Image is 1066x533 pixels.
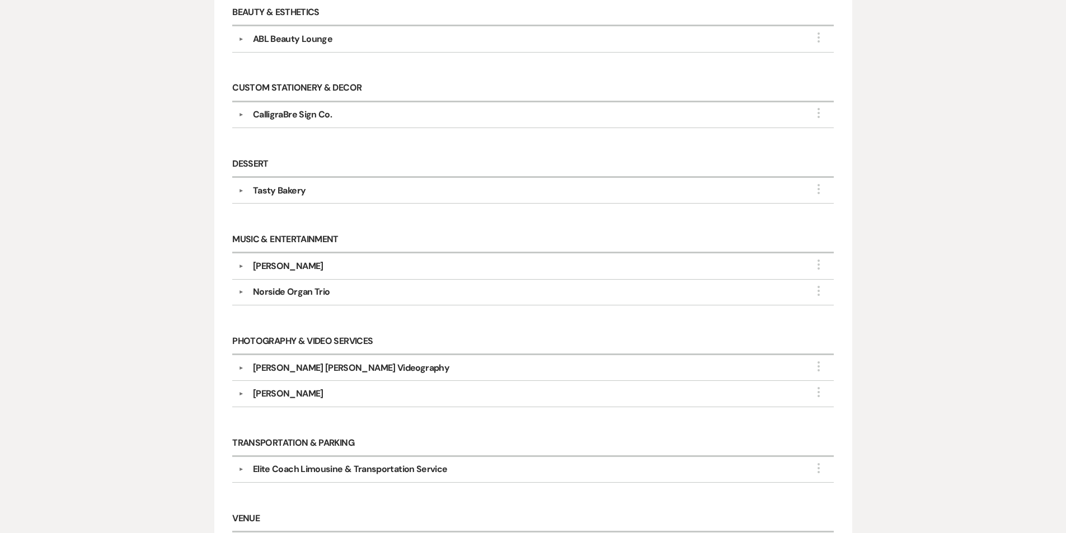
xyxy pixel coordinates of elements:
[234,391,248,397] button: ▼
[232,152,833,178] h6: Dessert
[232,76,833,102] h6: Custom Stationery & Decor
[234,365,248,371] button: ▼
[232,329,833,355] h6: Photography & Video Services
[253,184,306,197] div: Tasty Bakery
[234,263,248,269] button: ▼
[253,463,448,476] div: Elite Coach Limousine & Transportation Service
[253,108,332,121] div: CalligraBre Sign Co.
[253,387,323,400] div: [PERSON_NAME]
[232,227,833,253] h6: Music & Entertainment
[232,431,833,457] h6: Transportation & Parking
[253,32,332,46] div: ABL Beauty Lounge
[234,289,248,295] button: ▼
[232,506,833,532] h6: Venue
[253,260,323,273] div: [PERSON_NAME]
[253,285,330,299] div: Norside Organ Trio
[234,188,248,194] button: ▼
[234,467,248,473] button: ▼
[253,361,449,375] div: [PERSON_NAME] [PERSON_NAME] Videography
[234,36,248,42] button: ▼
[234,112,248,117] button: ▼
